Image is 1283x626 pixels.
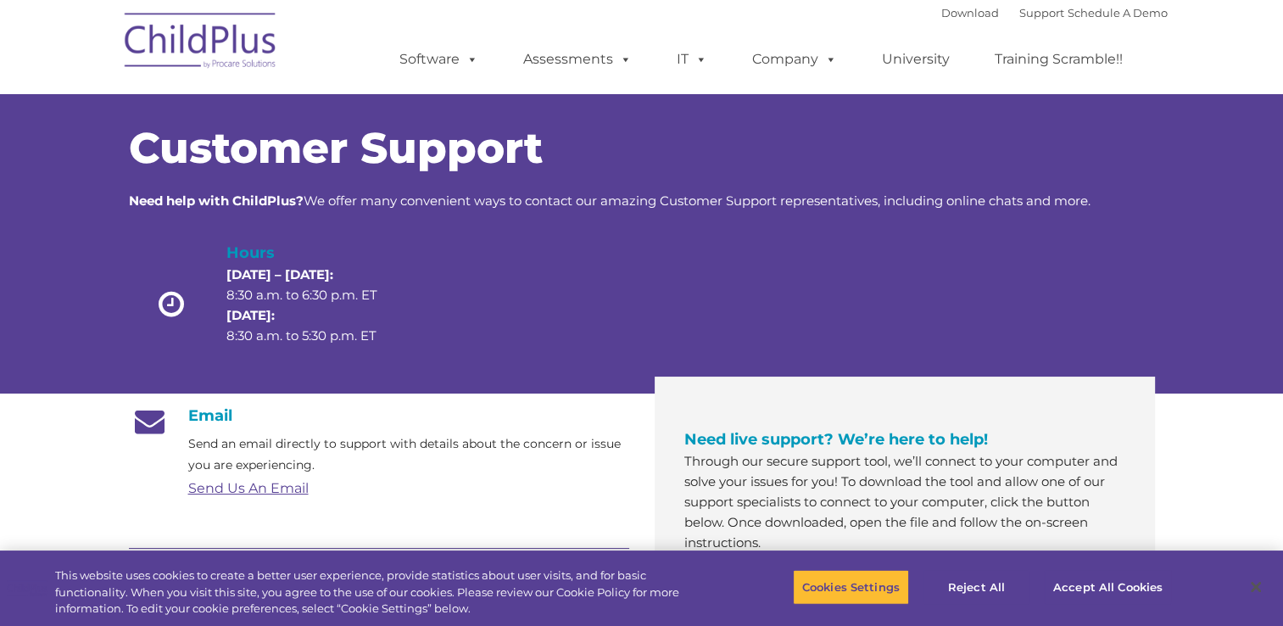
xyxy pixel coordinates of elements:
a: IT [660,42,724,76]
h4: Hours [226,241,406,265]
h4: Email [129,406,629,425]
a: Send Us An Email [188,480,309,496]
button: Reject All [923,569,1029,605]
a: Assessments [506,42,649,76]
p: Send an email directly to support with details about the concern or issue you are experiencing. [188,433,629,476]
button: Cookies Settings [793,569,909,605]
strong: [DATE]: [226,307,275,323]
a: University [865,42,967,76]
div: This website uses cookies to create a better user experience, provide statistics about user visit... [55,567,706,618]
strong: Need help with ChildPlus? [129,193,304,209]
p: 8:30 a.m. to 6:30 p.m. ET 8:30 a.m. to 5:30 p.m. ET [226,265,406,346]
a: Software [382,42,495,76]
a: Schedule A Demo [1068,6,1168,20]
span: We offer many convenient ways to contact our amazing Customer Support representatives, including ... [129,193,1091,209]
img: ChildPlus by Procare Solutions [116,1,286,86]
a: Download [941,6,999,20]
strong: [DATE] – [DATE]: [226,266,333,282]
button: Accept All Cookies [1044,569,1172,605]
a: Support [1019,6,1064,20]
a: Company [735,42,854,76]
span: Need live support? We’re here to help! [684,430,988,449]
span: Customer Support [129,122,543,174]
font: | [941,6,1168,20]
button: Close [1237,568,1275,606]
p: Through our secure support tool, we’ll connect to your computer and solve your issues for you! To... [684,451,1125,553]
a: Training Scramble!! [978,42,1140,76]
